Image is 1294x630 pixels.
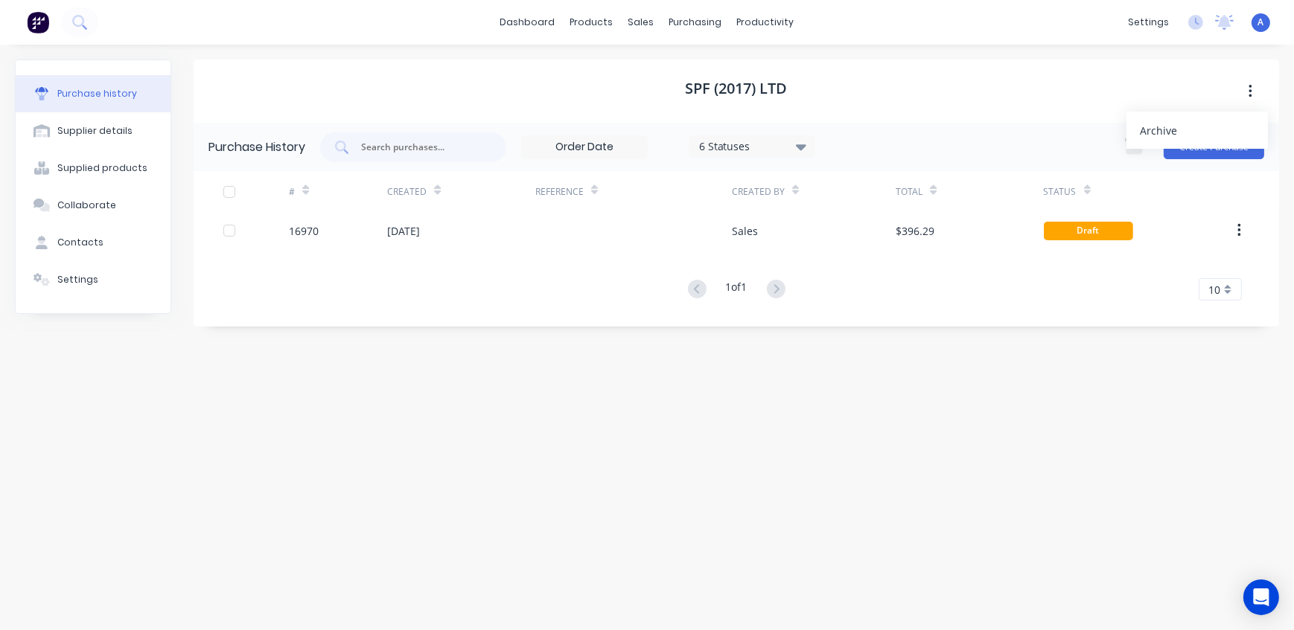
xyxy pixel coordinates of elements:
[1044,185,1077,199] div: Status
[621,11,662,33] div: sales
[57,236,103,249] div: Contacts
[896,223,934,239] div: $396.29
[360,140,483,155] input: Search purchases...
[686,80,788,97] h1: SPF (2017) LTD
[27,11,49,33] img: Factory
[563,11,621,33] div: products
[662,11,730,33] div: purchasing
[57,161,147,175] div: Supplied products
[1140,120,1255,141] div: Archive
[1126,115,1268,145] button: Archive
[289,185,295,199] div: #
[732,223,758,239] div: Sales
[57,124,133,138] div: Supplier details
[726,279,748,300] div: 1 of 1
[16,187,170,224] button: Collaborate
[387,223,420,239] div: [DATE]
[16,75,170,112] button: Purchase history
[732,185,785,199] div: Created By
[522,136,647,158] input: Order Date
[1258,16,1264,29] span: A
[16,224,170,261] button: Contacts
[16,261,170,298] button: Settings
[289,223,319,239] div: 16970
[699,138,806,154] div: 6 Statuses
[1044,222,1133,240] div: Draft
[387,185,427,199] div: Created
[493,11,563,33] a: dashboard
[57,87,137,100] div: Purchase history
[57,199,116,212] div: Collaborate
[16,150,170,187] button: Supplied products
[535,185,584,199] div: Reference
[730,11,802,33] div: productivity
[57,273,98,286] div: Settings
[1208,282,1220,298] span: 10
[16,112,170,150] button: Supplier details
[1121,11,1176,33] div: settings
[1243,579,1279,615] div: Open Intercom Messenger
[896,185,922,199] div: Total
[208,138,305,156] div: Purchase History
